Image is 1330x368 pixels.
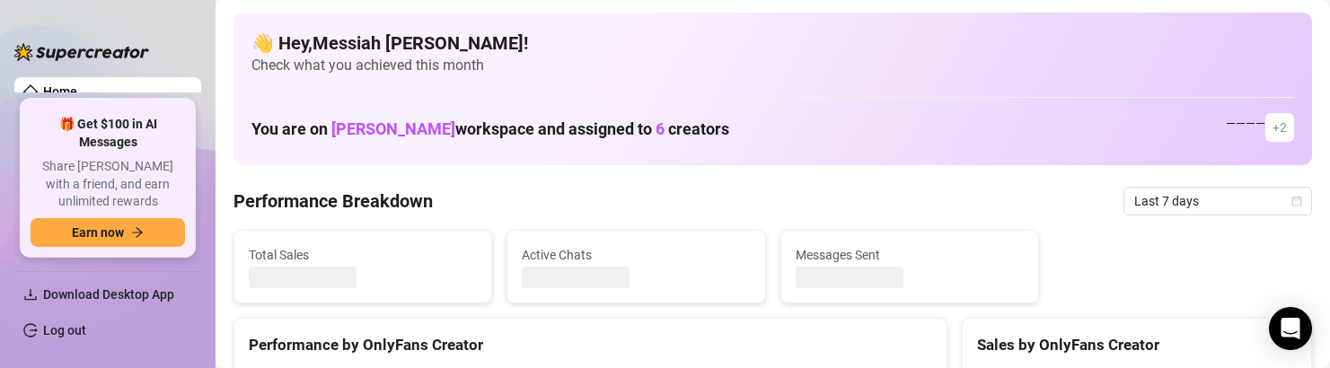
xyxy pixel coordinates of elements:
[249,245,477,265] span: Total Sales
[72,225,124,240] span: Earn now
[131,226,144,239] span: arrow-right
[1269,307,1312,350] div: Open Intercom Messenger
[251,31,1294,56] h4: 👋 Hey, Messiah [PERSON_NAME] !
[1134,188,1301,215] span: Last 7 days
[43,323,86,337] a: Log out
[1291,196,1302,206] span: calendar
[331,119,455,138] span: [PERSON_NAME]
[656,119,665,138] span: 6
[1226,113,1294,142] div: — — — —
[23,287,38,302] span: download
[251,56,1294,75] span: Check what you achieved this month
[43,84,77,99] a: Home
[796,245,1024,265] span: Messages Sent
[233,188,433,214] h4: Performance Breakdown
[251,119,729,139] h1: You are on workspace and assigned to creators
[43,287,174,302] span: Download Desktop App
[522,245,750,265] span: Active Chats
[14,43,149,61] img: logo-BBDzfeDw.svg
[31,116,185,151] span: 🎁 Get $100 in AI Messages
[31,158,185,211] span: Share [PERSON_NAME] with a friend, and earn unlimited rewards
[249,333,932,357] div: Performance by OnlyFans Creator
[977,333,1297,357] div: Sales by OnlyFans Creator
[1273,118,1287,137] span: + 2
[31,218,185,247] button: Earn nowarrow-right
